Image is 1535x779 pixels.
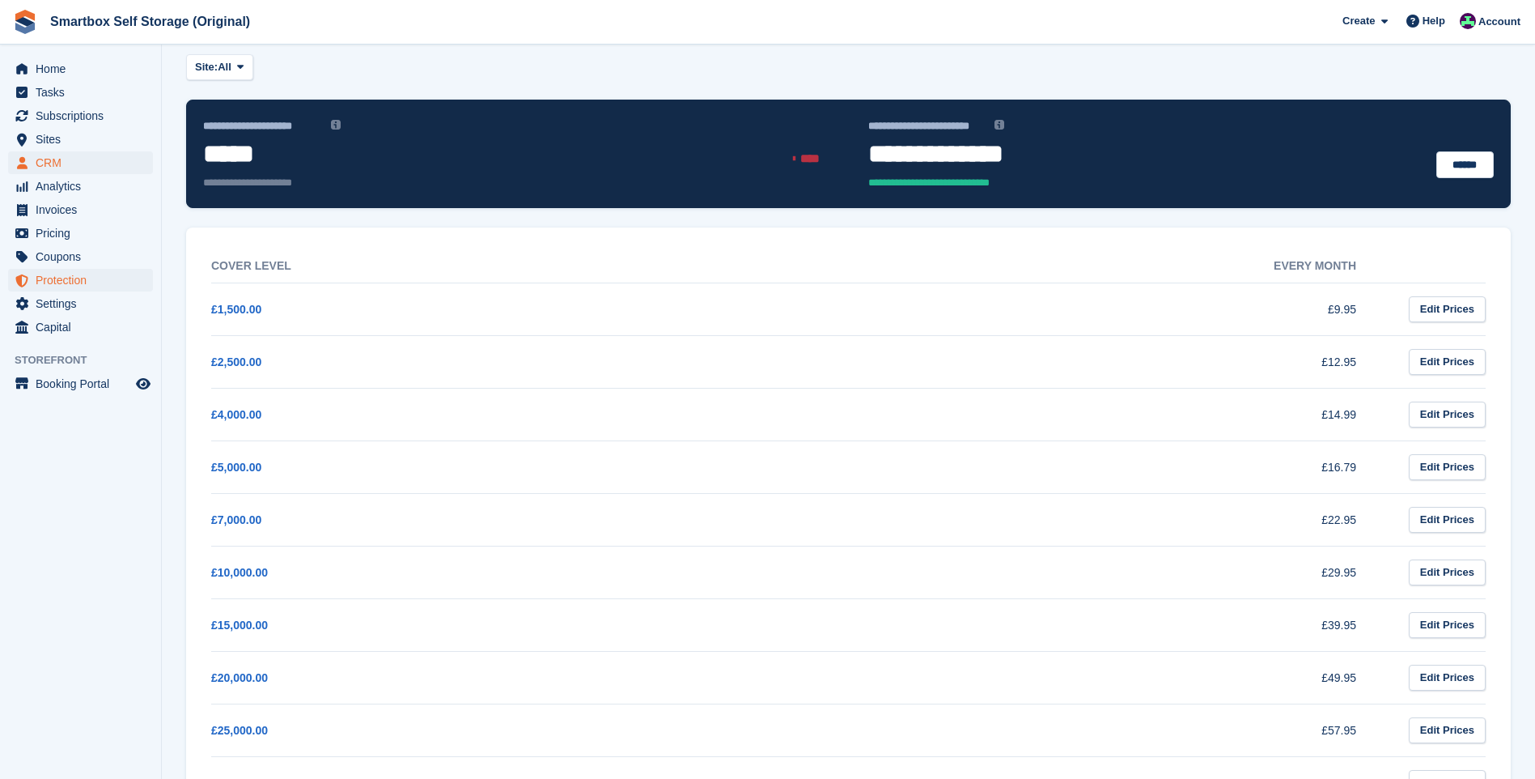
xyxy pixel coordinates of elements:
[211,461,261,474] a: £5,000.00
[36,81,133,104] span: Tasks
[1409,560,1486,586] a: Edit Prices
[1409,454,1486,481] a: Edit Prices
[1460,13,1476,29] img: Alex Selenitsas
[36,104,133,127] span: Subscriptions
[36,222,133,245] span: Pricing
[800,249,1389,283] th: Every month
[36,57,133,80] span: Home
[36,372,133,395] span: Booking Portal
[195,59,218,75] span: Site:
[134,374,153,394] a: Preview store
[36,316,133,338] span: Capital
[211,303,261,316] a: £1,500.00
[36,198,133,221] span: Invoices
[1409,296,1486,323] a: Edit Prices
[13,10,37,34] img: stora-icon-8386f47178a22dfd0bd8f6a31ec36ba5ce8667c1dd55bd0f319d3a0aa187defe.svg
[36,269,133,292] span: Protection
[8,128,153,151] a: menu
[1423,13,1445,29] span: Help
[8,292,153,315] a: menu
[8,372,153,395] a: menu
[800,493,1389,546] td: £22.95
[1409,612,1486,639] a: Edit Prices
[8,175,153,198] a: menu
[8,316,153,338] a: menu
[211,724,268,737] a: £25,000.00
[8,198,153,221] a: menu
[8,151,153,174] a: menu
[44,8,257,35] a: Smartbox Self Storage (Original)
[211,566,268,579] a: £10,000.00
[36,151,133,174] span: CRM
[800,388,1389,441] td: £14.99
[8,269,153,292] a: menu
[211,671,268,684] a: £20,000.00
[1409,507,1486,534] a: Edit Prices
[800,335,1389,388] td: £12.95
[1478,14,1520,30] span: Account
[211,355,261,368] a: £2,500.00
[1409,717,1486,744] a: Edit Prices
[331,120,341,130] img: icon-info-grey-7440780725fd019a000dd9b08b2336e03edf1995a4989e88bcd33f0948082b44.svg
[800,283,1389,335] td: £9.95
[1409,665,1486,692] a: Edit Prices
[8,81,153,104] a: menu
[8,222,153,245] a: menu
[36,128,133,151] span: Sites
[211,249,800,283] th: Cover Level
[1409,402,1486,428] a: Edit Prices
[36,175,133,198] span: Analytics
[211,408,261,421] a: £4,000.00
[211,513,261,526] a: £7,000.00
[800,651,1389,704] td: £49.95
[1409,349,1486,376] a: Edit Prices
[800,546,1389,598] td: £29.95
[8,245,153,268] a: menu
[15,352,161,368] span: Storefront
[994,120,1004,130] img: icon-info-grey-7440780725fd019a000dd9b08b2336e03edf1995a4989e88bcd33f0948082b44.svg
[36,245,133,268] span: Coupons
[800,441,1389,493] td: £16.79
[186,54,253,81] button: Site: All
[218,59,231,75] span: All
[800,598,1389,651] td: £39.95
[800,704,1389,756] td: £57.95
[36,292,133,315] span: Settings
[8,104,153,127] a: menu
[211,619,268,632] a: £15,000.00
[8,57,153,80] a: menu
[1342,13,1375,29] span: Create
